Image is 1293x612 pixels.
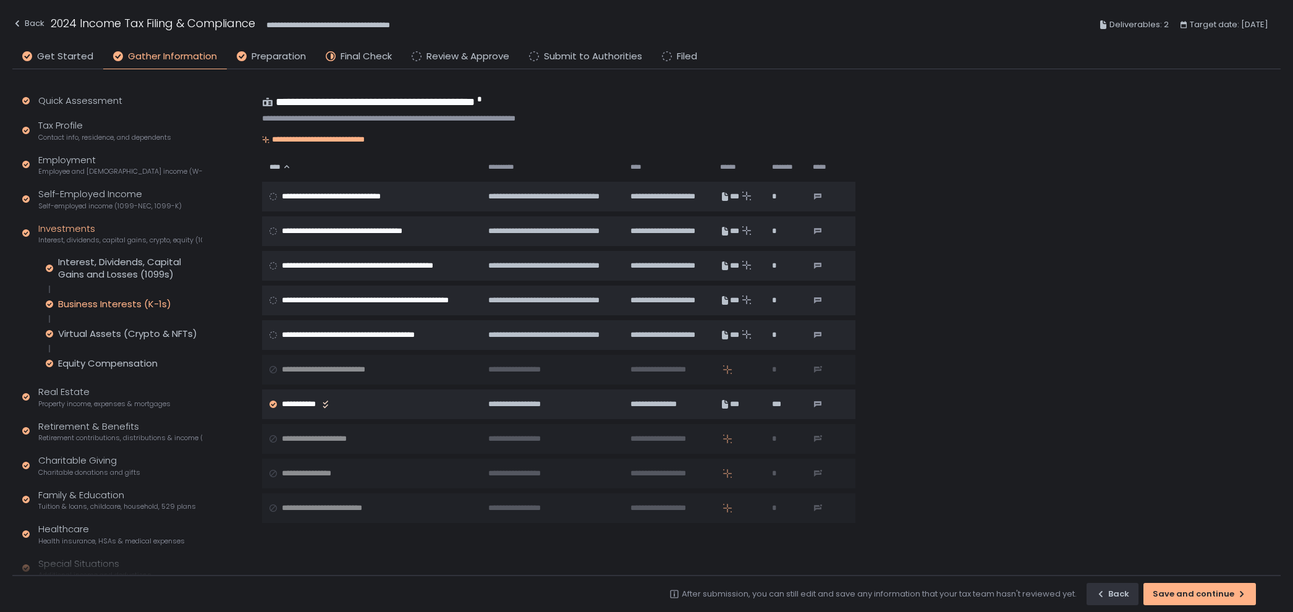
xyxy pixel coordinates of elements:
[1153,589,1247,600] div: Save and continue
[38,187,182,211] div: Self-Employed Income
[1087,583,1138,605] button: Back
[38,468,140,477] span: Charitable donations and gifts
[58,298,171,310] div: Business Interests (K-1s)
[38,167,202,176] span: Employee and [DEMOGRAPHIC_DATA] income (W-2s)
[38,222,202,245] div: Investments
[38,133,171,142] span: Contact info, residence, and dependents
[341,49,392,64] span: Final Check
[1096,589,1129,600] div: Back
[38,399,171,409] span: Property income, expenses & mortgages
[12,16,45,31] div: Back
[677,49,697,64] span: Filed
[38,420,202,443] div: Retirement & Benefits
[426,49,509,64] span: Review & Approve
[38,557,151,580] div: Special Situations
[51,15,255,32] h1: 2024 Income Tax Filing & Compliance
[38,571,151,580] span: Additional income and deductions
[38,202,182,211] span: Self-employed income (1099-NEC, 1099-K)
[38,537,185,546] span: Health insurance, HSAs & medical expenses
[1109,17,1169,32] span: Deliverables: 2
[38,454,140,477] div: Charitable Giving
[38,385,171,409] div: Real Estate
[58,328,197,340] div: Virtual Assets (Crypto & NFTs)
[128,49,217,64] span: Gather Information
[38,94,122,108] div: Quick Assessment
[58,256,202,281] div: Interest, Dividends, Capital Gains and Losses (1099s)
[37,49,93,64] span: Get Started
[38,488,196,512] div: Family & Education
[12,15,45,35] button: Back
[38,522,185,546] div: Healthcare
[252,49,306,64] span: Preparation
[38,433,202,443] span: Retirement contributions, distributions & income (1099-R, 5498)
[38,236,202,245] span: Interest, dividends, capital gains, crypto, equity (1099s, K-1s)
[544,49,642,64] span: Submit to Authorities
[38,119,171,142] div: Tax Profile
[1190,17,1268,32] span: Target date: [DATE]
[1143,583,1256,605] button: Save and continue
[58,357,158,370] div: Equity Compensation
[38,153,202,177] div: Employment
[682,589,1077,600] div: After submission, you can still edit and save any information that your tax team hasn't reviewed ...
[38,502,196,511] span: Tuition & loans, childcare, household, 529 plans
